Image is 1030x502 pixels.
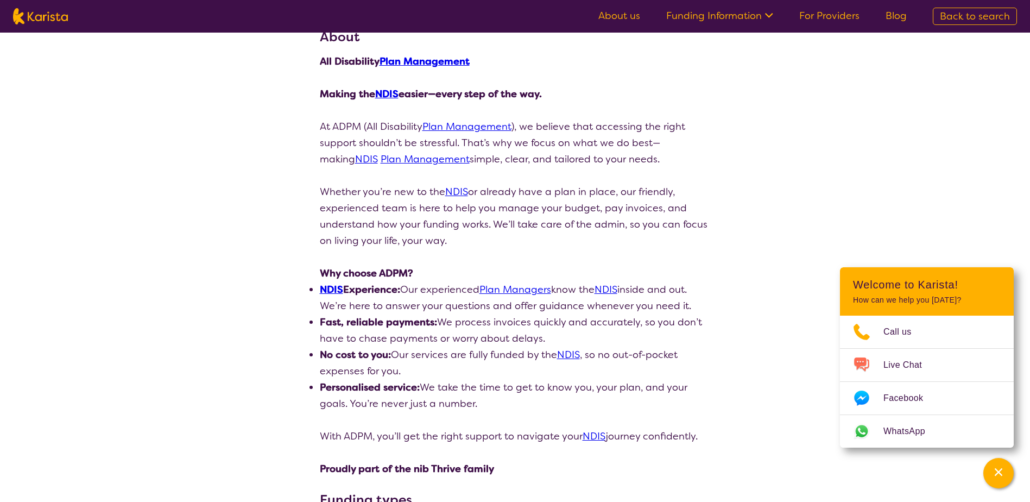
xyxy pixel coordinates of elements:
[883,324,925,340] span: Call us
[933,8,1017,25] a: Back to search
[583,430,605,443] a: NDIS
[320,347,711,379] li: Our services are fully funded by the , so no out-of-pocket expenses for you.
[883,423,938,440] span: WhatsApp
[840,267,1014,448] div: Channel Menu
[422,120,511,133] a: Plan Management
[840,316,1014,448] ul: Choose channel
[320,379,711,412] li: We take the time to get to know you, your plan, and your goals. You’re never just a number.
[320,314,711,347] li: We process invoices quickly and accurately, so you don’t have to chase payments or worry about de...
[380,55,470,68] a: Plan Management
[320,283,400,296] strong: Experience:
[557,348,580,361] a: NDIS
[883,390,936,406] span: Facebook
[940,10,1010,23] span: Back to search
[13,8,68,24] img: Karista logo
[883,357,935,373] span: Live Chat
[853,278,1001,291] h2: Welcome to Karista!
[320,281,711,314] li: Our experienced know the inside and out. We’re here to answer your questions and offer guidance w...
[320,267,413,280] strong: Why choose ADPM?
[320,348,391,361] strong: No cost to you:
[445,185,468,198] a: NDIS
[320,381,420,394] strong: Personalised service:
[666,9,773,22] a: Funding Information
[381,153,470,166] a: Plan Management
[983,458,1014,488] button: Channel Menu
[355,153,378,166] a: NDIS
[320,87,542,101] strong: Making the easier—every step of the way.
[886,9,907,22] a: Blog
[840,415,1014,448] a: Web link opens in a new tab.
[320,184,711,249] p: Whether you’re new to the or already have a plan in place, our friendly, experienced team is here...
[320,428,711,444] p: With ADPM, you’ll get the right support to navigate your journey confidently.
[320,283,343,296] a: NDIS
[479,283,551,296] a: Plan Managers
[320,118,711,167] p: At ADPM (All Disability ), we believe that accessing the right support shouldn’t be stressful. Th...
[320,55,470,68] strong: All Disability
[320,316,437,329] strong: Fast, reliable payments:
[853,296,1001,305] p: How can we help you [DATE]?
[799,9,860,22] a: For Providers
[320,27,711,47] h3: About
[375,87,399,101] a: NDIS
[320,462,494,475] strong: Proudly part of the nib Thrive family
[598,9,640,22] a: About us
[595,283,617,296] a: NDIS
